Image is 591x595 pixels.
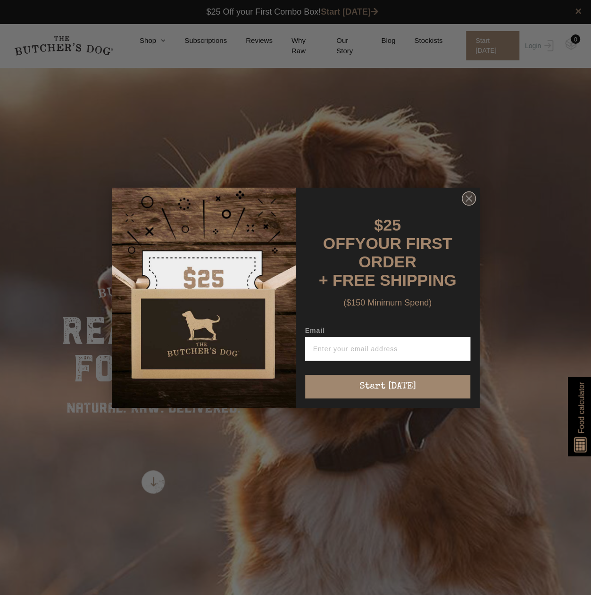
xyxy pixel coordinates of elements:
[462,191,476,206] button: Close dialog
[343,298,432,307] span: ($150 Minimum Spend)
[305,327,470,337] label: Email
[319,234,457,289] span: YOUR FIRST ORDER + FREE SHIPPING
[112,188,296,408] img: d0d537dc-5429-4832-8318-9955428ea0a1.jpeg
[323,216,401,252] span: $25 OFF
[305,375,470,398] button: Start [DATE]
[305,337,470,361] input: Enter your email address
[575,382,587,433] span: Food calculator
